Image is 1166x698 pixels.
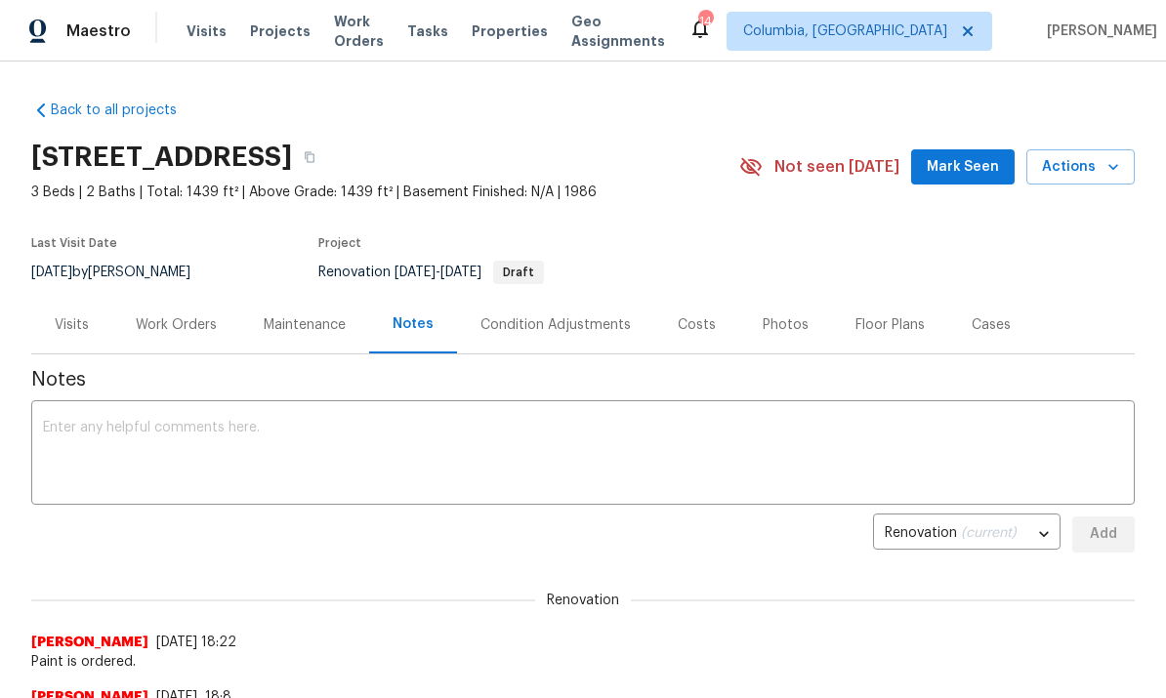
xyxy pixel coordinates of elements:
[136,315,217,335] div: Work Orders
[480,315,631,335] div: Condition Adjustments
[318,266,544,279] span: Renovation
[31,261,214,284] div: by [PERSON_NAME]
[972,315,1011,335] div: Cases
[855,315,925,335] div: Floor Plans
[911,149,1015,185] button: Mark Seen
[31,237,117,249] span: Last Visit Date
[31,652,1135,672] span: Paint is ordered.
[535,591,631,610] span: Renovation
[31,147,292,167] h2: [STREET_ADDRESS]
[927,155,999,180] span: Mark Seen
[1042,155,1119,180] span: Actions
[1026,149,1135,185] button: Actions
[961,526,1017,540] span: (current)
[187,21,227,41] span: Visits
[264,315,346,335] div: Maintenance
[407,24,448,38] span: Tasks
[873,511,1061,558] div: Renovation (current)
[774,157,899,177] span: Not seen [DATE]
[743,21,947,41] span: Columbia, [GEOGRAPHIC_DATA]
[571,12,665,51] span: Geo Assignments
[393,314,434,334] div: Notes
[66,21,131,41] span: Maestro
[31,633,148,652] span: [PERSON_NAME]
[678,315,716,335] div: Costs
[292,140,327,175] button: Copy Address
[156,636,236,649] span: [DATE] 18:22
[495,267,542,278] span: Draft
[31,266,72,279] span: [DATE]
[395,266,481,279] span: -
[763,315,809,335] div: Photos
[698,12,712,31] div: 14
[31,370,1135,390] span: Notes
[31,183,739,202] span: 3 Beds | 2 Baths | Total: 1439 ft² | Above Grade: 1439 ft² | Basement Finished: N/A | 1986
[472,21,548,41] span: Properties
[31,101,219,120] a: Back to all projects
[55,315,89,335] div: Visits
[250,21,311,41] span: Projects
[1039,21,1157,41] span: [PERSON_NAME]
[440,266,481,279] span: [DATE]
[395,266,436,279] span: [DATE]
[318,237,361,249] span: Project
[334,12,384,51] span: Work Orders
